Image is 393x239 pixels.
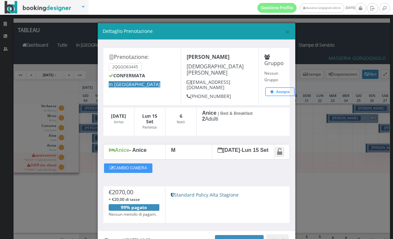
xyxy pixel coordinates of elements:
div: 99% pagato [109,204,159,211]
b: M [171,147,175,153]
span: × [285,26,290,38]
b: [DATE] [111,113,126,119]
span: In [GEOGRAPHIC_DATA] [109,81,160,87]
small: 2QGGO63445 [109,63,142,71]
small: Nessun Gruppo [264,70,278,82]
span: [DATE] [257,3,355,13]
span: + € [109,197,140,202]
b: 6 [180,113,182,119]
span: € [109,188,133,196]
small: Partenza [143,125,157,130]
b: CONFERMATA [109,72,145,79]
h5: [PHONE_NUMBER] [187,94,253,99]
b: Lun 15 Set [242,147,269,153]
b: [DATE] [218,147,240,153]
button: CAMBIO CAMERA [104,163,152,173]
span: 20,00 di tasse [114,197,140,202]
h5: Standard Policy Alta Stagione [171,192,284,198]
a: Gestione Profilo [257,3,297,13]
h5: [EMAIL_ADDRESS][DOMAIN_NAME] [187,80,253,91]
b: [PERSON_NAME] [187,53,229,60]
button: Assegna [265,87,295,96]
b: Anice [202,110,217,116]
div: Adulti [196,107,290,136]
small: Arrivo [114,120,123,124]
a: Masseria Gorgognolo Admin [300,3,344,13]
h4: Gruppo [264,54,284,66]
h4: [DEMOGRAPHIC_DATA][PERSON_NAME] [187,63,253,76]
img: BookingDesigner.com [5,1,71,14]
h5: Dettaglio Prenotazione [103,28,290,35]
span: 2070,00 [112,188,133,196]
a: Attiva il blocco spostamento [275,147,284,156]
small: Notti [177,120,185,124]
button: Close [285,27,290,36]
b: Lun 15 Set [142,113,157,125]
b: Anice [109,147,129,153]
div: - [212,144,274,159]
b: - Anice [129,147,147,153]
small: Nessun metodo di pagam. [109,211,157,217]
b: 2 [202,116,205,122]
h4: Prenotazione: [109,54,175,60]
small: | Bed & Breakfast [218,111,253,116]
